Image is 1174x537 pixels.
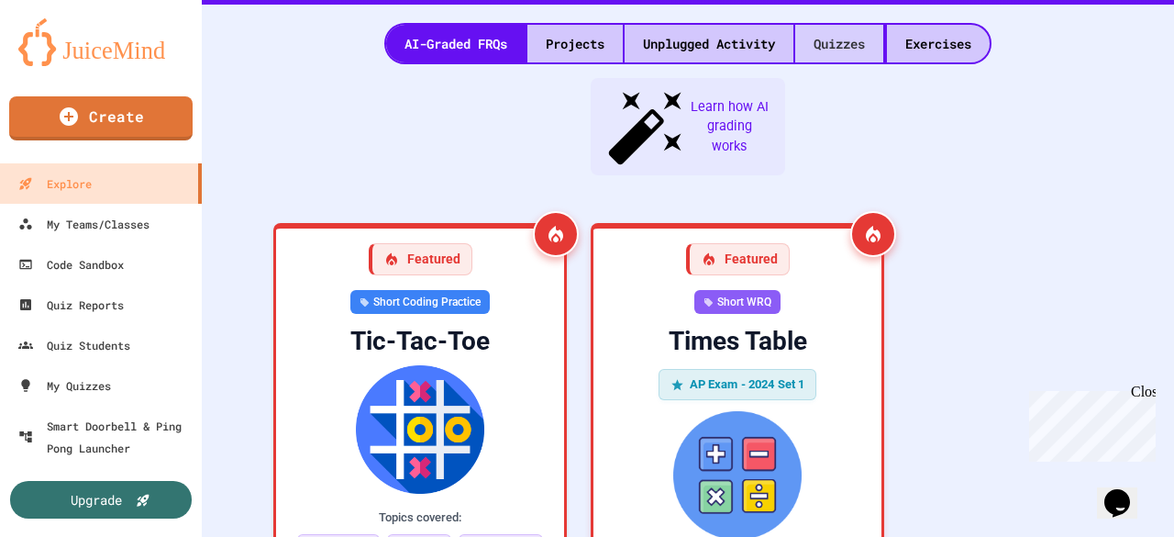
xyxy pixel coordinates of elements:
[625,25,793,62] div: Unplugged Activity
[527,25,623,62] div: Projects
[18,18,183,66] img: logo-orange.svg
[18,173,92,195] div: Explore
[7,7,127,117] div: Chat with us now!Close
[694,290,781,314] div: Short WRQ
[795,25,883,62] div: Quizzes
[291,325,549,358] div: Tic-Tac-Toe
[18,294,124,316] div: Quiz Reports
[369,243,472,275] div: Featured
[291,365,549,494] img: Tic-Tac-Toe
[887,25,990,62] div: Exercises
[18,334,130,356] div: Quiz Students
[659,369,817,400] div: AP Exam - 2024 Set 1
[18,213,150,235] div: My Teams/Classes
[686,243,790,275] div: Featured
[9,96,193,140] a: Create
[350,290,490,314] div: Short Coding Practice
[688,97,770,157] span: Learn how AI grading works
[71,490,122,509] div: Upgrade
[608,325,867,358] div: Times Table
[18,415,194,459] div: Smart Doorbell & Ping Pong Launcher
[1022,384,1156,462] iframe: chat widget
[386,25,526,62] div: AI-Graded FRQs
[1097,464,1156,519] iframe: chat widget
[291,509,549,527] div: Topics covered:
[18,375,111,397] div: My Quizzes
[18,253,124,275] div: Code Sandbox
